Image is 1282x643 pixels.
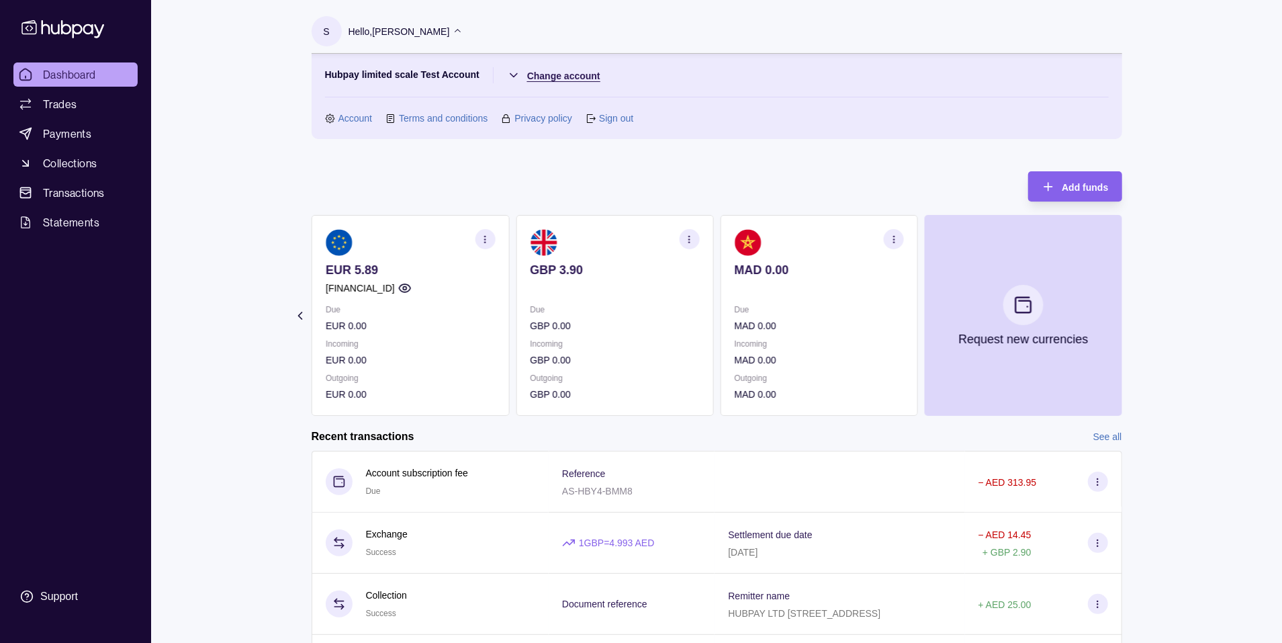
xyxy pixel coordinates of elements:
[734,302,903,317] p: Due
[326,302,495,317] p: Due
[978,477,1037,488] p: − AED 313.95
[734,387,903,402] p: MAD 0.00
[1062,182,1108,193] span: Add funds
[734,337,903,351] p: Incoming
[366,466,469,480] p: Account subscription fee
[43,155,97,171] span: Collections
[43,96,77,112] span: Trades
[338,111,373,126] a: Account
[323,24,329,39] p: S
[599,111,633,126] a: Sign out
[507,67,600,83] button: Change account
[530,337,699,351] p: Incoming
[326,318,495,333] p: EUR 0.00
[13,583,138,611] a: Support
[40,589,78,604] div: Support
[326,229,353,256] img: eu
[326,387,495,402] p: EUR 0.00
[734,371,903,386] p: Outgoing
[326,281,395,296] p: [FINANCIAL_ID]
[43,214,99,230] span: Statements
[527,71,600,81] span: Change account
[1028,171,1121,202] button: Add funds
[728,529,812,540] p: Settlement due date
[312,429,414,444] h2: Recent transactions
[1093,429,1122,444] a: See all
[13,62,138,87] a: Dashboard
[978,529,1032,540] p: − AED 14.45
[530,263,699,277] p: GBP 3.90
[13,122,138,146] a: Payments
[13,210,138,234] a: Statements
[562,599,647,609] p: Document reference
[326,263,495,277] p: EUR 5.89
[349,24,450,39] p: Hello, [PERSON_NAME]
[530,353,699,368] p: GBP 0.00
[366,486,381,496] span: Due
[530,302,699,317] p: Due
[13,181,138,205] a: Transactions
[366,588,407,603] p: Collection
[366,609,396,618] span: Success
[734,353,903,368] p: MAD 0.00
[734,263,903,277] p: MAD 0.00
[530,387,699,402] p: GBP 0.00
[13,151,138,175] a: Collections
[366,548,396,557] span: Success
[924,215,1121,416] button: Request new currencies
[43,126,91,142] span: Payments
[978,599,1032,610] p: + AED 25.00
[326,337,495,351] p: Incoming
[530,371,699,386] p: Outgoing
[325,67,479,83] p: Hubpay limited scale Test Account
[728,608,880,619] p: HUBPAY LTD [STREET_ADDRESS]
[399,111,488,126] a: Terms and conditions
[958,332,1088,347] p: Request new currencies
[734,318,903,333] p: MAD 0.00
[734,229,761,256] img: ma
[728,591,790,601] p: Remitter name
[326,353,495,368] p: EUR 0.00
[728,547,758,558] p: [DATE]
[562,468,606,479] p: Reference
[43,67,96,83] span: Dashboard
[530,318,699,333] p: GBP 0.00
[562,486,633,497] p: AS-HBY4-BMM8
[514,111,572,126] a: Privacy policy
[43,185,105,201] span: Transactions
[530,229,557,256] img: gb
[982,547,1032,558] p: + GBP 2.90
[13,92,138,116] a: Trades
[579,535,655,550] p: 1 GBP = 4.993 AED
[326,371,495,386] p: Outgoing
[366,527,408,542] p: Exchange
